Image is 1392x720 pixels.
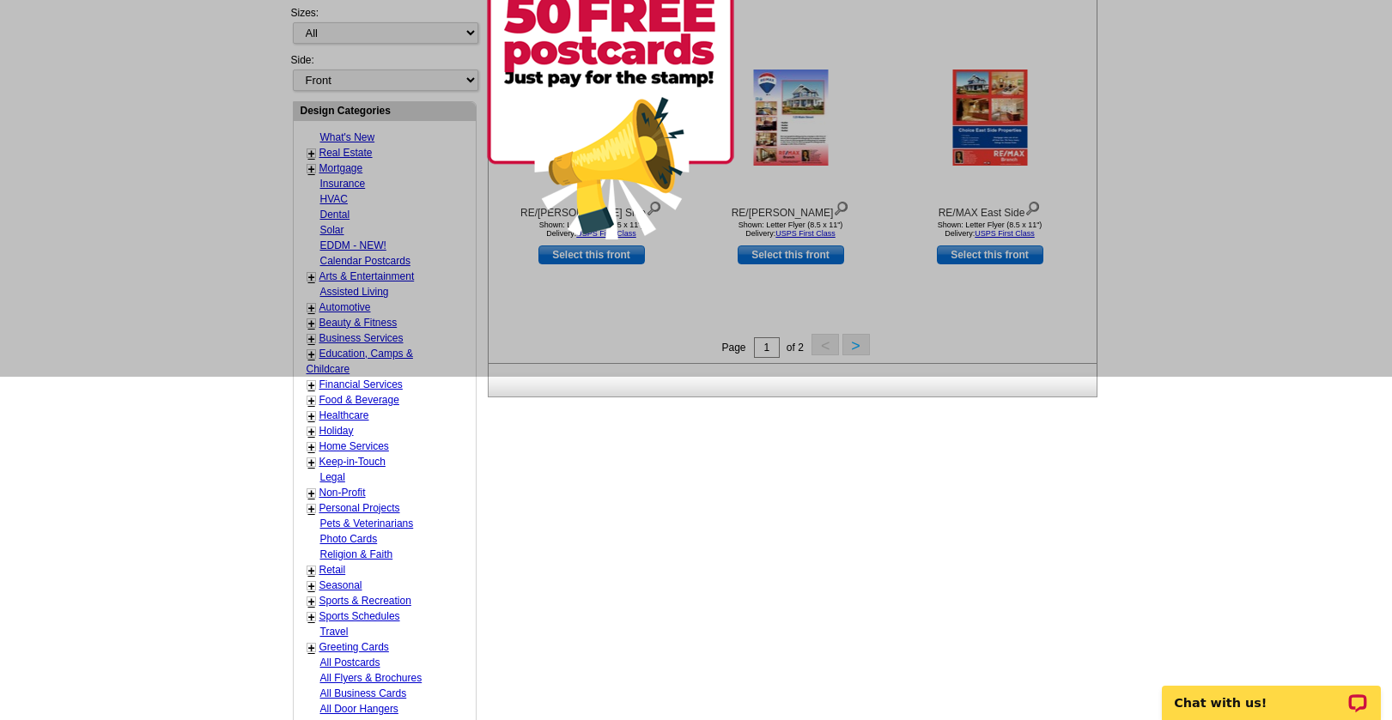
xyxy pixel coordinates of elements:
a: Non-Profit [319,487,366,499]
a: All Business Cards [320,687,407,699]
a: Food & Beverage [319,394,399,406]
a: Greeting Cards [319,641,389,653]
a: Financial Services [319,378,403,390]
a: Holiday [319,425,354,437]
a: Travel [320,626,349,638]
a: Religion & Faith [320,548,393,560]
a: + [308,610,315,624]
a: Pets & Veterinarians [320,517,414,529]
a: + [308,579,315,593]
a: Healthcare [319,409,369,421]
a: + [308,425,315,439]
a: + [308,378,315,392]
a: Sports Schedules [319,610,400,622]
a: + [308,564,315,578]
a: + [308,409,315,423]
a: All Door Hangers [320,703,398,715]
a: Legal [320,471,345,483]
a: + [308,502,315,516]
a: Seasonal [319,579,362,591]
a: + [308,595,315,608]
a: + [308,456,315,469]
a: + [308,487,315,500]
a: + [308,394,315,408]
a: All Postcards [320,656,380,669]
a: Sports & Recreation [319,595,411,607]
a: Personal Projects [319,502,400,514]
a: Home Services [319,440,389,452]
a: Keep-in-Touch [319,456,386,468]
a: + [308,440,315,454]
a: Photo Cards [320,533,378,545]
a: + [308,641,315,655]
a: All Flyers & Brochures [320,672,422,684]
a: Retail [319,564,346,576]
iframe: LiveChat chat widget [1151,666,1392,720]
